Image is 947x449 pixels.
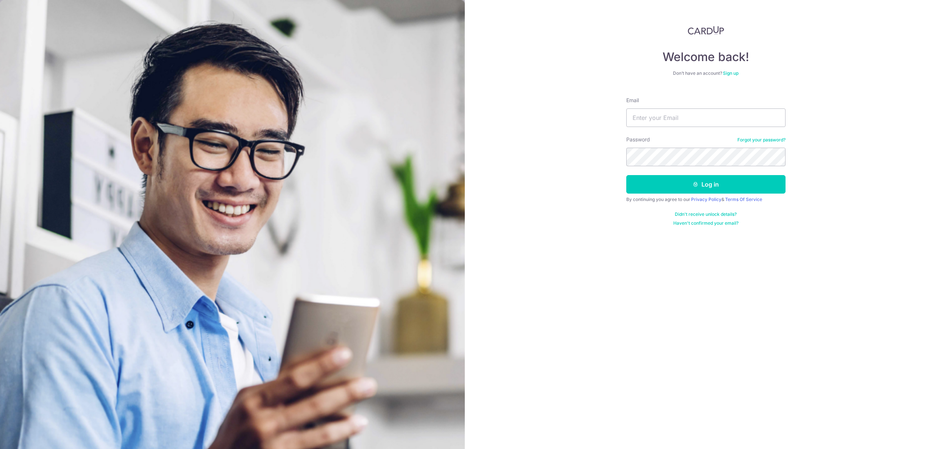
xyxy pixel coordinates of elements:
label: Password [626,136,650,143]
div: By continuing you agree to our & [626,197,786,202]
a: Terms Of Service [725,197,762,202]
a: Didn't receive unlock details? [675,211,737,217]
div: Don’t have an account? [626,70,786,76]
a: Sign up [723,70,738,76]
h4: Welcome back! [626,50,786,64]
img: CardUp Logo [688,26,724,35]
a: Privacy Policy [691,197,721,202]
label: Email [626,97,639,104]
a: Forgot your password? [737,137,786,143]
input: Enter your Email [626,108,786,127]
button: Log in [626,175,786,194]
a: Haven't confirmed your email? [673,220,738,226]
